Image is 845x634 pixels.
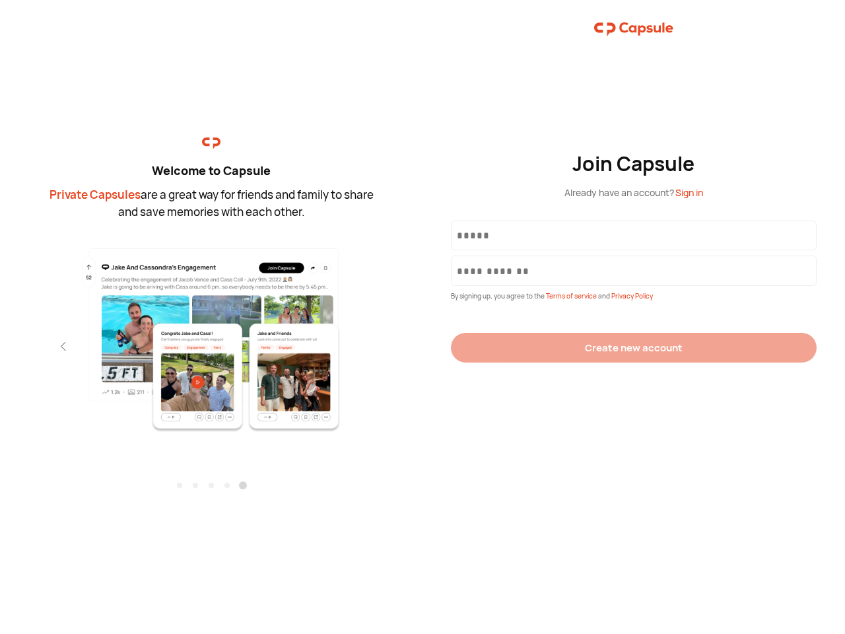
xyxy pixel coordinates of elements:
div: By signing up, you agree to the and [451,291,817,301]
div: Welcome to Capsule [46,162,376,180]
span: Private Capsules [50,187,141,202]
div: are a great way for friends and family to share and save memories with each other. [46,186,376,220]
button: Create new account [451,333,817,363]
img: fifth.png [67,246,356,433]
span: Privacy Policy [611,291,653,300]
div: Join Capsule [572,152,696,176]
span: Sign in [675,186,703,199]
img: logo [202,134,220,153]
div: Create new account [585,341,683,355]
img: logo [594,16,673,42]
span: Terms of service [546,291,598,300]
div: Already have an account? [564,186,703,199]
